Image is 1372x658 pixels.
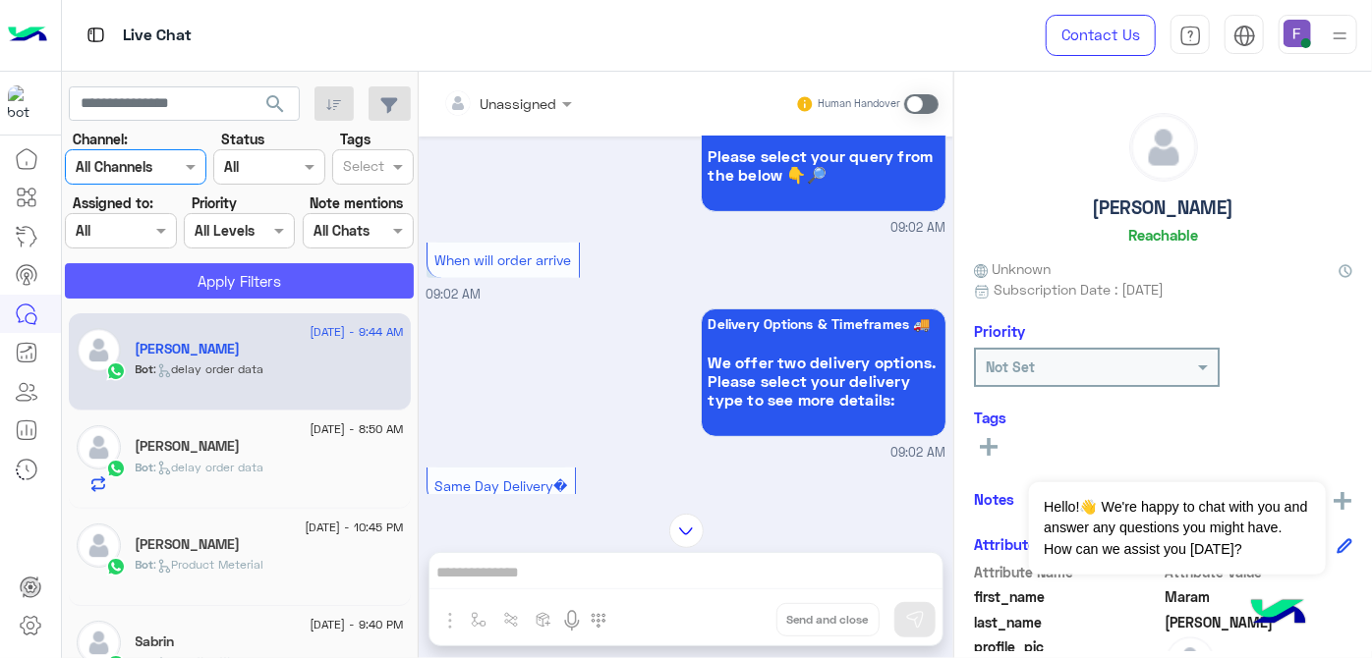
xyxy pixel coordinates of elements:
[65,263,414,299] button: Apply Filters
[709,316,939,332] span: Delivery Options & Timeframes 🚚
[340,155,384,181] div: Select
[1130,114,1197,181] img: defaultAdmin.png
[73,192,153,213] label: Assigned to:
[106,459,126,478] img: WhatsApp
[974,562,1162,582] span: Attribute Name
[974,409,1352,426] h6: Tags
[1179,25,1202,47] img: tab
[1328,24,1352,48] img: profile
[669,514,704,548] img: scroll
[154,361,264,376] span: : delay order data
[434,251,571,268] span: When will order arrive
[263,92,287,116] span: search
[709,146,939,184] span: Please select your query from the below 👇🔎
[123,23,192,49] p: Live Chat
[154,460,264,474] span: : delay order data
[974,258,1051,279] span: Unknown
[136,633,175,650] h5: Sabrin
[1093,196,1234,219] h5: [PERSON_NAME]
[136,536,241,553] h5: Heba Elmahdy
[1128,226,1198,244] h6: Reachable
[8,15,47,56] img: Logo
[891,444,946,463] span: 09:02 AM
[974,586,1162,607] span: first_name
[427,287,482,302] span: 09:02 AM
[1233,25,1256,47] img: tab
[1284,20,1311,47] img: userImage
[994,279,1164,300] span: Subscription Date : [DATE]
[84,23,108,47] img: tab
[340,129,371,149] label: Tags
[106,557,126,576] img: WhatsApp
[221,129,264,149] label: Status
[73,129,128,149] label: Channel:
[310,420,403,438] span: [DATE] - 8:50 AM
[1244,579,1313,648] img: hulul-logo.png
[1046,15,1156,56] a: Contact Us
[1166,586,1353,607] span: Maram
[310,192,403,213] label: Note mentions
[709,353,939,409] span: We offer two delivery options. Please select your delivery type to see more details:
[136,438,241,455] h5: Yasmine M
[192,192,237,213] label: Priority
[136,557,154,572] span: Bot
[77,425,121,469] img: defaultAdmin.png
[136,361,154,376] span: Bot
[1171,15,1210,56] a: tab
[776,603,880,636] button: Send and close
[974,322,1025,340] h6: Priority
[252,86,300,129] button: search
[77,523,121,568] img: defaultAdmin.png
[891,219,946,238] span: 09:02 AM
[136,341,241,357] h5: Maram Ahmed
[1334,492,1351,510] img: add
[818,96,900,112] small: Human Handover
[434,477,567,494] span: Same Day Delivery�
[310,616,403,633] span: [DATE] - 9:40 PM
[1166,612,1353,632] span: Ahmed
[77,328,121,372] img: defaultAdmin.png
[974,490,1014,508] h6: Notes
[154,557,264,572] span: : Product Meterial
[310,323,403,341] span: [DATE] - 9:44 AM
[106,361,126,381] img: WhatsApp
[1029,482,1325,575] span: Hello!👋 We're happy to chat with you and answer any questions you might have. How can we assist y...
[136,460,154,474] span: Bot
[974,612,1162,632] span: last_name
[305,519,403,536] span: [DATE] - 10:45 PM
[974,535,1044,553] h6: Attributes
[8,85,43,121] img: 317874714732967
